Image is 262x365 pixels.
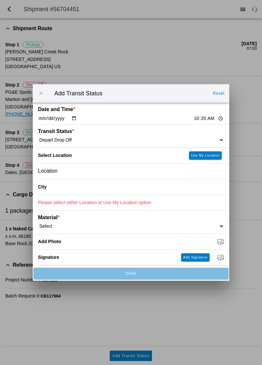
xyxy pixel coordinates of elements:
[38,184,161,189] ion-label: City
[210,88,227,99] ion-button: Reset
[38,128,178,134] ion-label: Transit Status
[38,106,178,112] ion-label: Date and Time
[38,168,58,174] span: Location
[181,253,210,261] ion-button: Add Signature
[38,215,178,221] ion-label: Material
[48,90,210,97] ion-title: Add Transit Status
[38,153,72,158] label: Select Location
[38,255,59,260] label: Signature
[38,200,151,205] ion-text: Please select either Location or Use My Location option
[189,151,222,160] ion-button: Use My Location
